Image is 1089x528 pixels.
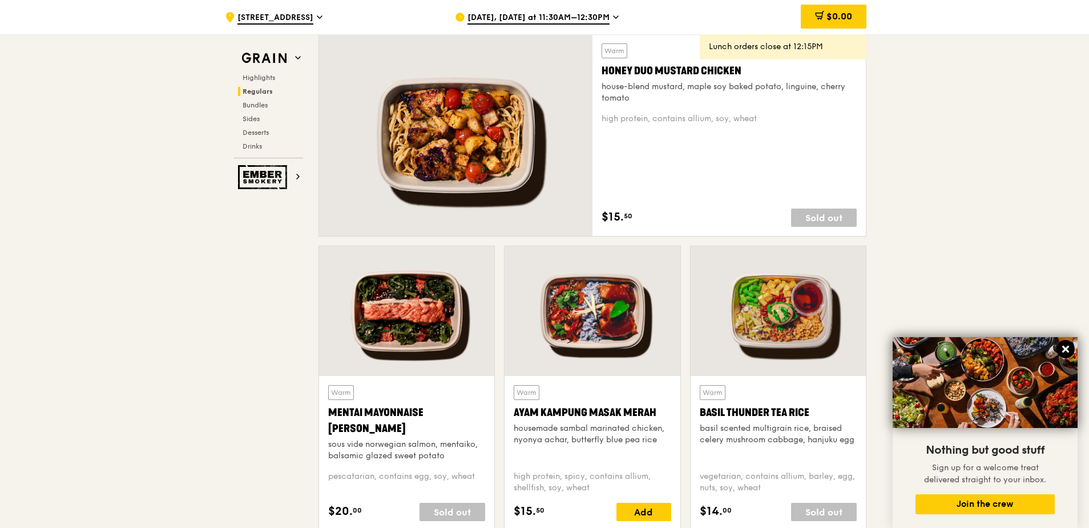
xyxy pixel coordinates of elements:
[700,471,857,494] div: vegetarian, contains allium, barley, egg, nuts, soy, wheat
[514,423,671,446] div: housemade sambal marinated chicken, nyonya achar, butterfly blue pea rice
[602,113,857,125] div: high protein, contains allium, soy, wheat
[700,503,723,520] span: $14.
[536,506,544,515] span: 50
[328,503,353,520] span: $20.
[700,405,857,421] div: Basil Thunder Tea Rice
[700,423,857,446] div: basil scented multigrain rice, braised celery mushroom cabbage, hanjuku egg
[709,41,857,53] div: Lunch orders close at 12:15PM
[602,43,627,58] div: Warm
[826,11,852,22] span: $0.00
[328,471,485,494] div: pescatarian, contains egg, soy, wheat
[893,337,1078,428] img: DSC07876-Edit02-Large.jpeg
[243,115,260,123] span: Sides
[926,443,1044,457] span: Nothing but good stuff
[238,48,291,69] img: Grain web logo
[514,405,671,421] div: Ayam Kampung Masak Merah
[602,81,857,104] div: house-blend mustard, maple soy baked potato, linguine, cherry tomato
[791,209,857,227] div: Sold out
[514,385,539,400] div: Warm
[243,87,273,95] span: Regulars
[723,506,732,515] span: 00
[602,209,624,226] span: $15.
[243,142,262,150] span: Drinks
[328,439,485,462] div: sous vide norwegian salmon, mentaiko, balsamic glazed sweet potato
[467,12,610,25] span: [DATE], [DATE] at 11:30AM–12:30PM
[243,129,269,137] span: Desserts
[420,503,485,521] div: Sold out
[514,471,671,494] div: high protein, spicy, contains allium, shellfish, soy, wheat
[602,63,857,79] div: Honey Duo Mustard Chicken
[243,74,275,82] span: Highlights
[915,494,1055,514] button: Join the crew
[616,503,671,521] div: Add
[924,463,1046,485] span: Sign up for a welcome treat delivered straight to your inbox.
[624,211,632,221] span: 50
[237,12,313,25] span: [STREET_ADDRESS]
[700,385,725,400] div: Warm
[353,506,362,515] span: 00
[791,503,857,521] div: Sold out
[328,405,485,437] div: Mentai Mayonnaise [PERSON_NAME]
[328,385,354,400] div: Warm
[514,503,536,520] span: $15.
[238,165,291,189] img: Ember Smokery web logo
[243,101,268,109] span: Bundles
[1056,340,1075,358] button: Close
